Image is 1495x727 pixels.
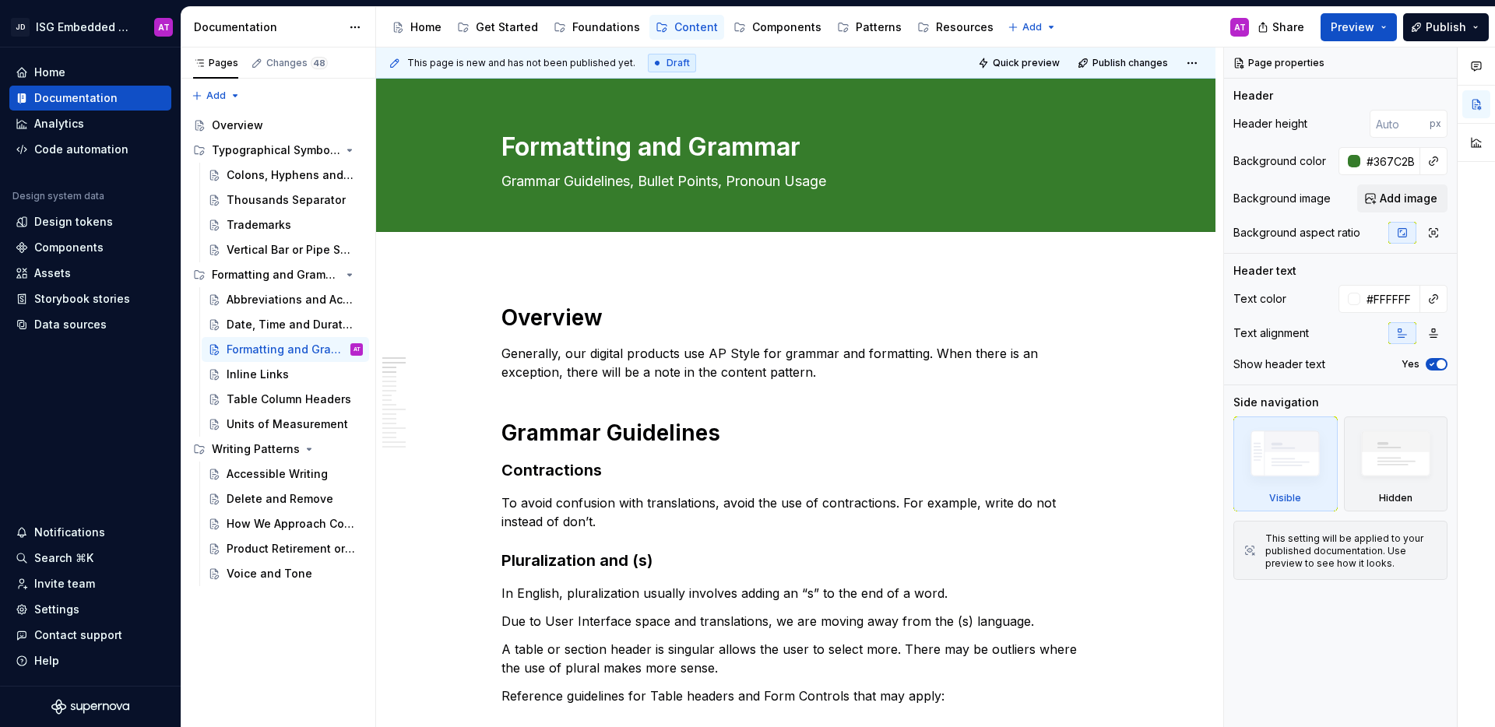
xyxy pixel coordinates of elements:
h1: Overview [501,304,1090,332]
span: Draft [667,57,690,69]
div: Colons, Hyphens and Dashes [227,167,355,183]
div: Background image [1233,191,1331,206]
div: Show header text [1233,356,1325,372]
span: Preview [1331,19,1374,35]
div: Product Retirement or Transition [227,541,355,557]
span: Quick preview [993,57,1060,69]
a: Inline Links [202,362,369,387]
div: Writing Patterns [187,437,369,462]
span: Share [1272,19,1304,35]
div: Content [674,19,718,35]
div: Header height [1233,116,1307,132]
a: Data sources [9,312,171,337]
h1: Grammar Guidelines [501,419,1090,447]
div: JD [11,18,30,37]
p: To avoid confusion with translations, avoid the use of contractions. For example, write do not in... [501,493,1090,531]
p: Generally, our digital products use AP Style for grammar and formatting. When there is an excepti... [501,344,1090,381]
div: AT [158,21,170,33]
input: Auto [1370,110,1430,138]
label: Yes [1402,358,1419,371]
div: Foundations [572,19,640,35]
a: Product Retirement or Transition [202,536,369,561]
div: Help [34,653,59,669]
div: Formatting and Grammar [212,267,340,283]
div: Storybook stories [34,291,130,307]
div: Background color [1233,153,1326,169]
div: Formatting and Grammar [227,342,347,357]
div: Changes [266,57,328,69]
button: Share [1250,13,1314,41]
a: Documentation [9,86,171,111]
button: Publish [1403,13,1489,41]
textarea: Formatting and Grammar [498,128,1087,166]
div: Page tree [187,113,369,586]
a: Patterns [831,15,908,40]
button: Add image [1357,184,1448,212]
p: Reference guidelines for Table headers and Form Controls that may apply: [501,687,1090,705]
div: Patterns [856,19,902,35]
div: Analytics [34,116,84,132]
button: Quick preview [973,52,1067,74]
div: Text color [1233,291,1286,307]
span: Add [206,90,226,102]
span: Publish [1426,19,1466,35]
div: Visible [1233,416,1338,511]
textarea: Grammar Guidelines, Bullet Points, Pronoun Usage [498,169,1087,194]
div: Search ⌘K [34,550,93,566]
div: Header [1233,88,1273,104]
div: Page tree [385,12,1000,43]
h3: Contractions [501,459,1090,481]
div: Hidden [1344,416,1448,511]
div: Assets [34,265,71,281]
a: Abbreviations and Acronyms [202,287,369,312]
a: Trademarks [202,212,369,237]
button: Help [9,648,171,673]
div: How We Approach Content [227,516,355,532]
input: Auto [1360,285,1420,313]
a: Foundations [547,15,646,40]
a: Invite team [9,571,171,596]
div: Get Started [476,19,538,35]
a: Components [9,235,171,260]
p: Due to User Interface space and translations, we are moving away from the (s) language. [501,612,1090,630]
button: Contact support [9,623,171,648]
input: Auto [1360,147,1420,175]
div: Inline Links [227,367,289,382]
a: Resources [911,15,1000,40]
div: Formatting and Grammar [187,262,369,287]
p: In English, pluralization usually involves adding an “s” to the end of a word. [501,584,1090,602]
div: Documentation [194,19,341,35]
div: Design system data [12,190,104,202]
a: Design tokens [9,209,171,234]
span: This page is new and has not been published yet. [407,57,635,69]
div: Visible [1269,492,1301,504]
button: Publish changes [1073,52,1175,74]
div: Typographical Symbols and Punctuation [212,142,340,158]
a: Date, Time and Duration [202,312,369,337]
button: Search ⌘K [9,546,171,571]
div: Trademarks [227,217,291,233]
a: Settings [9,597,171,622]
a: Thousands Separator [202,188,369,212]
button: Add [187,85,245,107]
div: Home [34,65,65,80]
p: px [1430,118,1441,130]
div: Design tokens [34,214,113,230]
div: Table Column Headers [227,392,351,407]
div: Accessible Writing [227,466,328,482]
div: This setting will be applied to your published documentation. Use preview to see how it looks. [1265,532,1437,570]
span: Add [1022,21,1042,33]
div: Header text [1233,263,1296,279]
div: Data sources [34,317,107,332]
a: Units of Measurement [202,412,369,437]
button: Notifications [9,520,171,545]
a: Overview [187,113,369,138]
span: Add image [1380,191,1437,206]
div: Hidden [1379,492,1412,504]
a: Storybook stories [9,286,171,311]
div: Date, Time and Duration [227,317,355,332]
a: Vertical Bar or Pipe Symbol | [202,237,369,262]
div: Units of Measurement [227,416,348,432]
div: Abbreviations and Acronyms [227,292,355,307]
div: Pages [193,57,238,69]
